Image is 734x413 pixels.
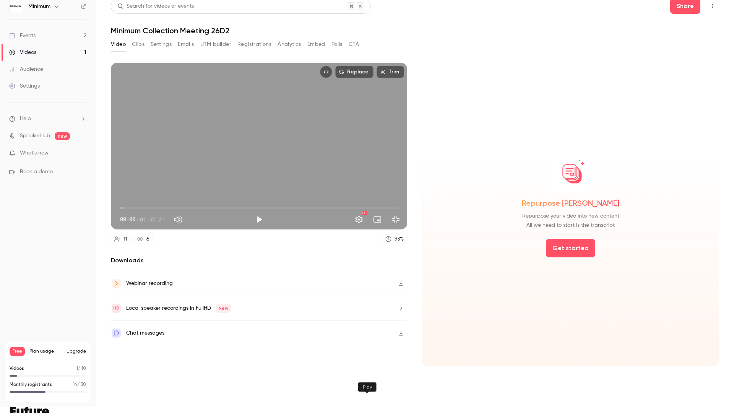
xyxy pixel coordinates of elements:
span: / [136,215,139,223]
span: 1 [76,366,78,371]
a: SpeakerHub [20,132,50,140]
button: Polls [331,38,343,50]
p: / 10 [76,365,86,372]
p: Monthly registrants [10,381,52,388]
span: What's new [20,149,49,157]
span: Free [10,347,25,356]
div: 6 [146,235,149,243]
span: Plan usage [29,348,62,354]
a: 11 [111,234,131,244]
div: Play [358,382,377,392]
h2: Downloads [111,256,407,265]
span: new [55,132,70,140]
button: Turn on miniplayer [370,212,385,227]
div: 00:00 [120,215,164,223]
div: Videos [9,49,36,56]
span: 00:00 [120,215,135,223]
button: Embed [307,38,325,50]
p: Videos [10,365,24,372]
p: / 30 [73,381,86,388]
span: Help [20,115,31,123]
span: Repurpose your video into new content All we need to start is the transcript [522,211,619,230]
a: 93% [382,234,407,244]
button: Replace [335,66,373,78]
button: CTA [349,38,359,50]
div: Local speaker recordings in FullHD [126,304,231,313]
div: Settings [9,82,40,90]
li: help-dropdown-opener [9,115,86,123]
div: Search for videos or events [117,2,194,10]
button: Video [111,38,126,50]
button: Settings [151,38,172,50]
div: HD [362,211,367,215]
span: New [216,304,231,313]
div: Audience [9,65,43,73]
button: Upgrade [67,348,86,354]
button: Embed video [320,66,332,78]
span: Book a demo [20,168,53,176]
div: Webinar recording [126,279,173,288]
button: Get started [546,239,595,257]
button: Settings [351,212,367,227]
div: Chat messages [126,328,164,338]
button: Clips [132,38,145,50]
button: Trim [377,66,404,78]
button: Analytics [278,38,301,50]
div: Events [9,32,36,39]
button: Play [252,212,267,227]
span: 14 [73,382,77,387]
button: Exit full screen [388,212,403,227]
span: 01:52:21 [140,215,164,223]
button: Registrations [237,38,271,50]
h1: Minimum Collection Meeting 26D2 [111,26,719,35]
button: UTM builder [200,38,231,50]
div: 93 % [395,235,404,243]
h6: Minimum [28,3,50,10]
button: Mute [171,212,186,227]
a: 6 [134,234,153,244]
span: Repurpose [PERSON_NAME] [522,198,619,208]
img: Minimum [10,0,22,13]
iframe: Noticeable Trigger [77,150,86,157]
div: 11 [123,235,127,243]
button: Emails [178,38,194,50]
